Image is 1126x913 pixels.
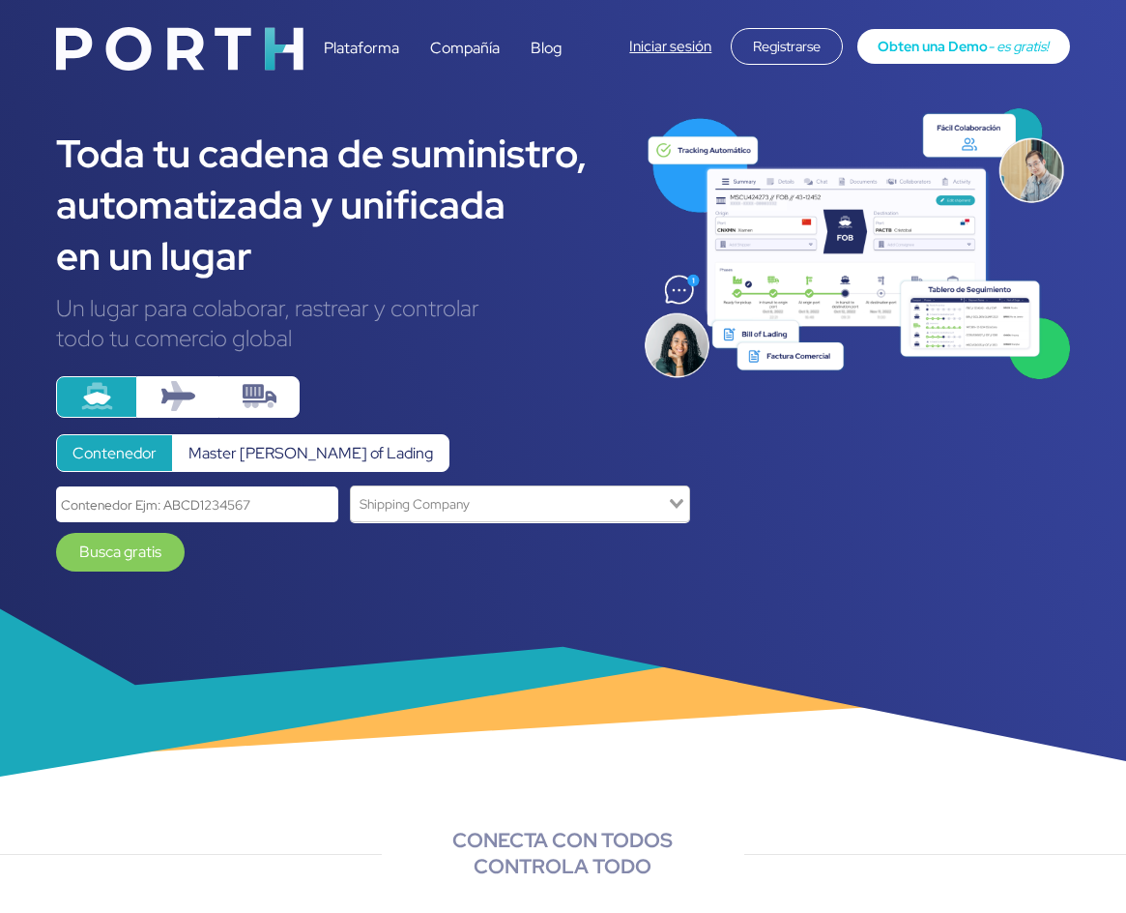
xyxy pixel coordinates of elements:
[430,38,500,58] a: Compañía
[56,323,614,353] div: todo tu comercio global
[857,29,1070,64] a: Obten una Demo- es gratis!
[56,179,614,230] div: automatizada y unificada
[56,533,185,572] a: Busca gratis
[56,128,614,179] div: Toda tu cadena de suministro,
[731,28,842,65] div: Registrarse
[988,37,1049,55] span: - es gratis!
[56,434,173,472] label: Contenedor
[324,38,399,58] a: Plataforma
[172,434,449,472] label: Master [PERSON_NAME] of Lading
[161,379,195,413] img: plane.svg
[243,379,276,413] img: truck-container.svg
[382,853,743,879] div: CONTROLA TODO
[56,230,614,281] div: en un lugar
[80,379,114,413] img: ship.svg
[382,827,743,853] div: CONECTA CON TODOS
[878,37,988,55] span: Obten una Demo
[531,38,562,58] a: Blog
[56,486,338,522] input: Contenedor Ejm: ABCD1234567
[629,37,711,56] a: Iniciar sesión
[731,36,842,56] a: Registrarse
[350,486,690,521] div: Search for option
[56,293,614,323] div: Un lugar para colaborar, rastrear y controlar
[353,490,665,516] input: Search for option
